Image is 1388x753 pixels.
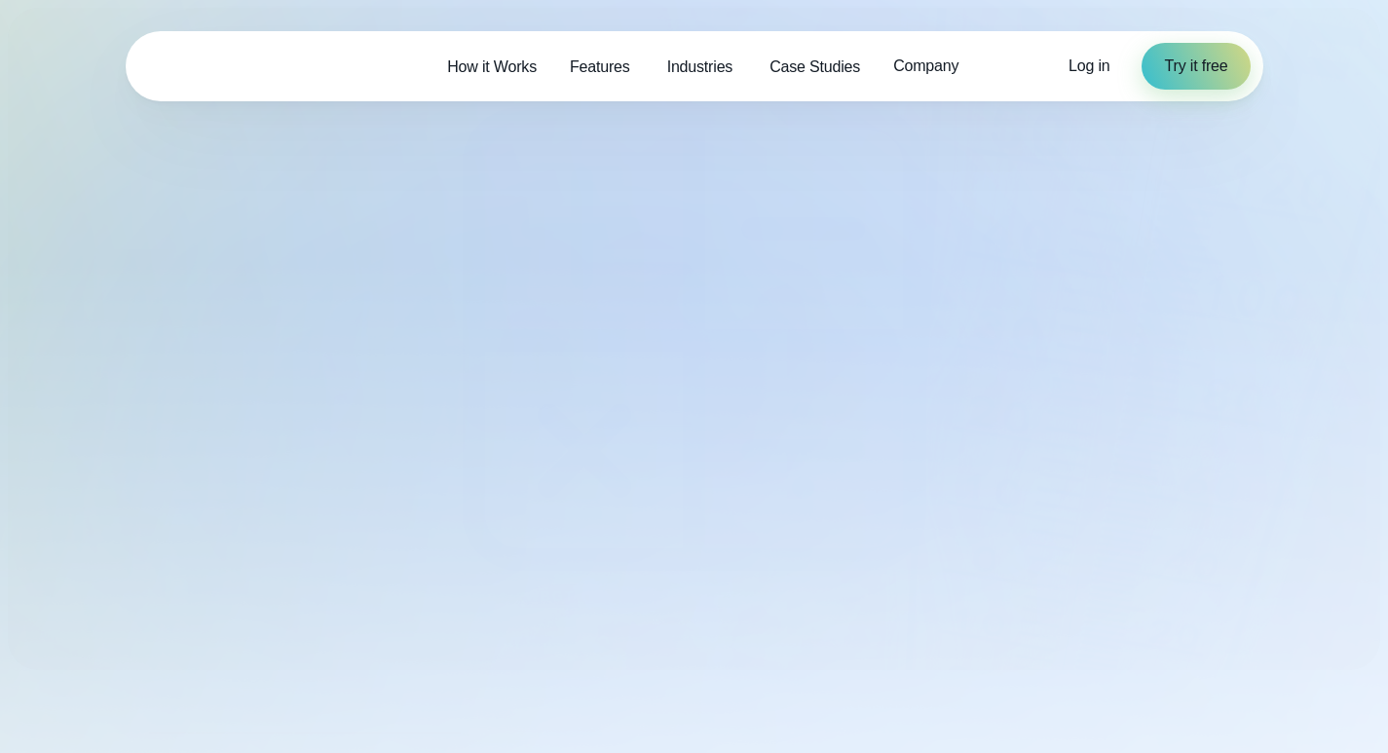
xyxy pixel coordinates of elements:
span: Industries [667,56,733,79]
a: Try it free [1142,43,1252,90]
a: How it Works [431,47,553,87]
span: Company [893,55,958,78]
span: Log in [1069,57,1109,74]
a: Log in [1069,55,1109,78]
span: Case Studies [769,56,860,79]
span: How it Works [447,56,537,79]
span: Features [570,56,630,79]
span: Try it free [1165,55,1228,78]
a: Case Studies [753,47,877,87]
